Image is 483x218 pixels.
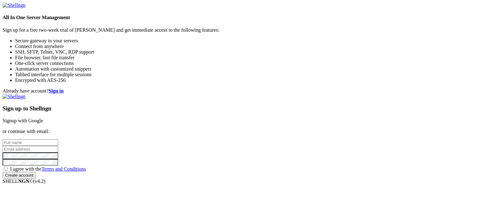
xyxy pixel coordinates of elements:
[3,27,480,33] p: Sign up for a free two-week trial of [PERSON_NAME] and get immediate access to the following feat...
[4,167,8,171] input: I agree with theTerms and Conditions
[3,118,43,123] a: Signup with Google
[42,166,86,172] a: Terms and Conditions
[15,61,480,66] li: One-click server connections
[15,44,480,49] li: Connect from anywhere
[3,139,58,146] input: Full name
[15,49,480,55] li: SSH, SFTP, Telnet, VNC, RDP support
[10,166,86,172] span: I agree with the
[3,15,480,20] h4: All In One Server Management
[3,88,480,94] div: Already have account?
[49,88,64,93] a: Sign in
[33,178,46,184] span: 4.2.0
[3,146,58,152] input: Email address
[15,72,480,77] li: Tabbed interface for multiple sessions
[15,55,480,61] li: File browser, fast file transfer
[3,3,25,8] img: Shellngn
[15,77,480,83] li: Encrypted with AES-256
[3,172,36,178] input: Create account
[3,105,480,112] h3: Sign up to Shellngn
[18,178,30,184] b: NGN
[3,178,45,184] span: SHELL ©
[3,94,25,99] img: Shellngn
[15,38,480,44] li: Secure gateway to your servers
[3,129,480,134] p: or continue with email:
[15,66,480,72] li: Automation with customized snippets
